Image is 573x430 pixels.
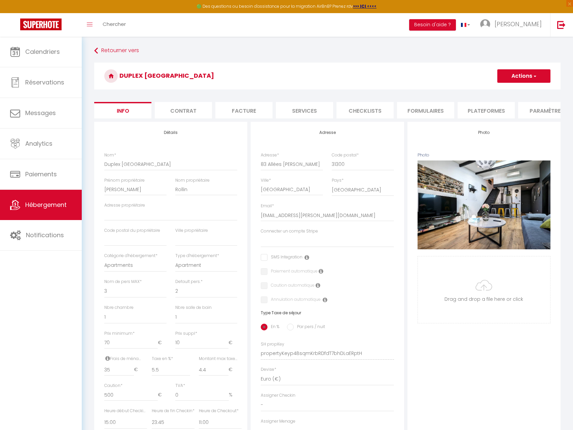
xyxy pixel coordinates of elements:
[25,78,64,86] span: Réservations
[155,102,212,118] li: Contrat
[261,418,295,425] label: Assigner Menage
[175,227,208,234] label: Ville propriétaire
[152,356,173,362] label: Taxe en %
[175,330,197,337] label: Prix suppl
[175,253,219,259] label: Type d'hébergement
[175,383,185,389] label: TVA
[215,102,273,118] li: Facture
[497,69,550,83] button: Actions
[199,408,239,414] label: Heure de Checkout
[134,364,143,376] span: €
[25,109,56,117] span: Messages
[25,139,52,148] span: Analytics
[152,408,194,414] label: Heure de fin Checkin
[158,389,167,401] span: €
[261,341,284,348] label: SH propKey
[332,177,344,184] label: Pays
[332,152,359,158] label: Code postal
[175,279,203,285] label: Default pers.
[228,364,237,376] span: €
[104,253,157,259] label: Catégorie d'hébergement
[104,227,160,234] label: Code postal du propriétaire
[336,102,394,118] li: Checklists
[397,102,454,118] li: Formulaires
[261,177,271,184] label: Ville
[261,130,394,135] h4: Adresse
[228,337,237,349] span: €
[25,201,67,209] span: Hébergement
[495,20,542,28] span: [PERSON_NAME]
[353,3,377,9] a: >>> ICI <<<<
[104,130,237,135] h4: Détails
[199,356,237,362] label: Montant max taxe séjour
[261,366,276,373] label: Devise
[104,356,143,362] label: Frais de ménage
[104,202,145,209] label: Adresse propriétaire
[418,152,429,158] label: Photo
[229,389,237,401] span: %
[267,268,318,276] label: Paiement automatique
[105,356,110,361] i: Frais de ménage
[104,177,145,184] label: Prénom propriétaire
[152,364,190,376] input: Taxe en %
[557,21,566,29] img: logout
[261,228,318,235] label: Connecter un compte Stripe
[104,408,147,414] label: Heure début Checkin
[199,364,228,376] input: Montant max taxe séjour
[294,324,325,331] label: Par pers / nuit
[20,19,62,30] img: Super Booking
[25,170,57,178] span: Paiements
[94,63,561,89] h3: Duplex [GEOGRAPHIC_DATA]
[261,203,274,209] label: Email
[94,102,151,118] li: Info
[175,304,212,311] label: Nbre salle de bain
[104,330,135,337] label: Prix minimum
[267,282,315,290] label: Caution automatique
[25,47,60,56] span: Calendriers
[26,231,64,239] span: Notifications
[104,152,116,158] label: Nom
[276,102,333,118] li: Services
[261,152,279,158] label: Adresse
[103,21,126,28] span: Chercher
[261,311,394,315] h6: Type Taxe de séjour
[409,19,456,31] button: Besoin d'aide ?
[458,102,515,118] li: Plateformes
[261,392,295,399] label: Assigner Checkin
[175,177,210,184] label: Nom propriétaire
[98,13,131,37] a: Chercher
[94,45,561,57] a: Retourner vers
[104,383,122,389] label: Caution
[418,130,550,135] h4: Photo
[480,19,490,29] img: ...
[267,324,279,331] label: En %
[158,337,167,349] span: €
[104,279,142,285] label: Nom de pers MAX
[104,304,134,311] label: Nbre chambre
[475,13,550,37] a: ... [PERSON_NAME]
